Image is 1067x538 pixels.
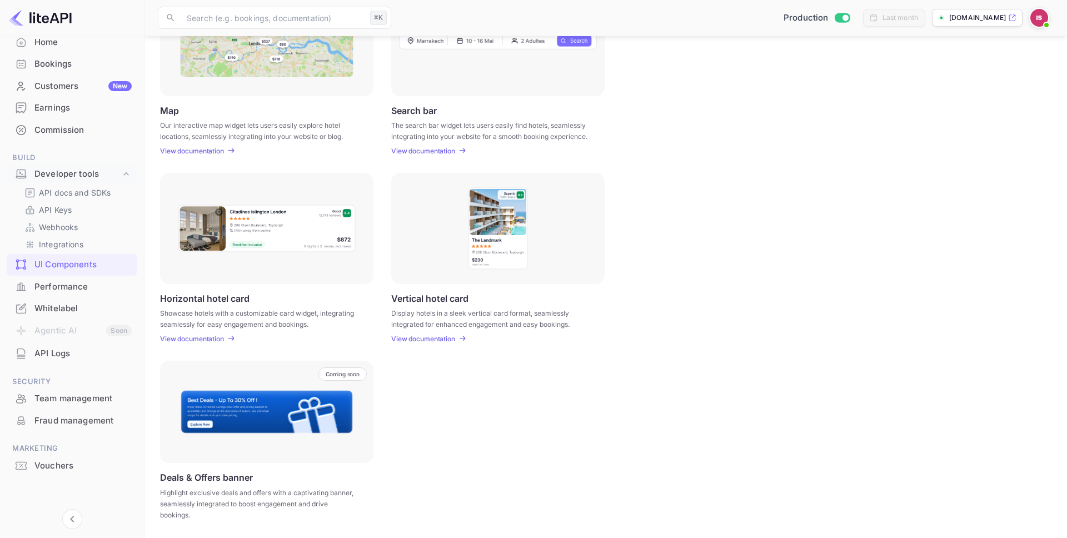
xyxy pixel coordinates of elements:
[7,455,137,476] a: Vouchers
[34,281,132,293] div: Performance
[34,168,121,181] div: Developer tools
[7,32,137,53] div: Home
[160,120,360,140] p: Our interactive map widget lets users easily explore hotel locations, seamlessly integrating into...
[391,335,458,343] a: View documentation
[160,147,224,155] p: View documentation
[7,53,137,75] div: Bookings
[34,80,132,93] div: Customers
[326,371,360,377] p: Coming soon
[160,308,360,328] p: Showcase hotels with a customizable card widget, integrating seamlessly for easy engagement and b...
[7,343,137,365] div: API Logs
[949,13,1006,23] p: [DOMAIN_NAME]
[34,392,132,405] div: Team management
[24,238,128,250] a: Integrations
[39,238,83,250] p: Integrations
[391,120,591,140] p: The search bar widget lets users easily find hotels, seamlessly integrating into your website for...
[160,105,179,116] p: Map
[7,276,137,297] a: Performance
[24,187,128,198] a: API docs and SDKs
[7,276,137,298] div: Performance
[20,185,133,201] div: API docs and SDKs
[7,298,137,320] div: Whitelabel
[160,472,253,483] p: Deals & Offers banner
[391,147,458,155] a: View documentation
[391,293,468,303] p: Vertical hotel card
[391,308,591,328] p: Display hotels in a sleek vertical card format, seamlessly integrated for enhanced engagement and...
[20,219,133,235] div: Webhooks
[34,36,132,49] div: Home
[7,119,137,140] a: Commission
[370,11,387,25] div: ⌘K
[7,165,137,184] div: Developer tools
[39,187,111,198] p: API docs and SDKs
[180,7,366,29] input: Search (e.g. bookings, documentation)
[160,335,227,343] a: View documentation
[20,202,133,218] div: API Keys
[34,460,132,472] div: Vouchers
[34,302,132,315] div: Whitelabel
[34,58,132,71] div: Bookings
[7,343,137,363] a: API Logs
[160,147,227,155] a: View documentation
[7,32,137,52] a: Home
[784,12,829,24] span: Production
[7,76,137,96] a: CustomersNew
[399,32,597,49] img: Search Frame
[34,347,132,360] div: API Logs
[160,335,224,343] p: View documentation
[24,204,128,216] a: API Keys
[7,53,137,74] a: Bookings
[7,410,137,431] a: Fraud management
[177,204,356,253] img: Horizontal hotel card Frame
[391,105,437,116] p: Search bar
[160,487,360,521] p: Highlight exclusive deals and offers with a captivating banner, seamlessly integrated to boost en...
[34,102,132,114] div: Earnings
[7,119,137,141] div: Commission
[7,376,137,388] span: Security
[882,13,919,23] div: Last month
[34,124,132,137] div: Commission
[7,152,137,164] span: Build
[7,388,137,409] a: Team management
[180,4,353,77] img: Map Frame
[7,254,137,276] div: UI Components
[20,236,133,252] div: Integrations
[7,254,137,275] a: UI Components
[34,258,132,271] div: UI Components
[7,455,137,477] div: Vouchers
[9,9,72,27] img: LiteAPI logo
[108,81,132,91] div: New
[24,221,128,233] a: Webhooks
[7,97,137,118] a: Earnings
[7,442,137,455] span: Marketing
[39,221,78,233] p: Webhooks
[7,76,137,97] div: CustomersNew
[7,298,137,318] a: Whitelabel
[467,187,528,270] img: Vertical hotel card Frame
[7,410,137,432] div: Fraud management
[779,12,854,24] div: Switch to Sandbox mode
[391,335,455,343] p: View documentation
[7,97,137,119] div: Earnings
[391,147,455,155] p: View documentation
[7,388,137,410] div: Team management
[160,293,250,303] p: Horizontal hotel card
[1030,9,1048,27] img: Idan Solimani
[180,390,353,434] img: Banner Frame
[34,415,132,427] div: Fraud management
[39,204,72,216] p: API Keys
[62,509,82,529] button: Collapse navigation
